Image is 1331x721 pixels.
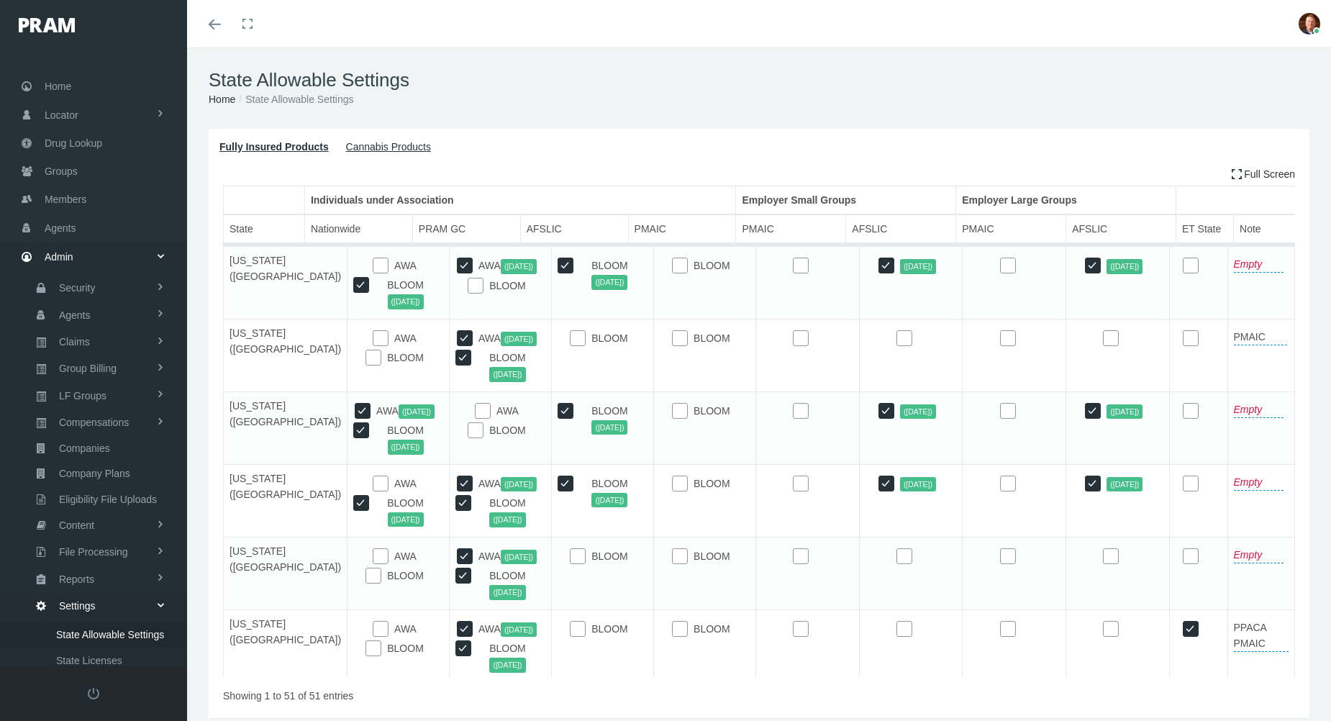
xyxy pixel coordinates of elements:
[59,461,130,486] span: Company Plans
[686,476,752,491] label: BLOOM
[591,493,627,508] span: ([DATE])
[45,101,78,129] span: Locator
[1234,253,1284,273] label: Empty
[736,214,846,243] th: PMAIC
[388,440,424,455] span: ([DATE])
[388,294,424,309] span: ([DATE])
[520,214,628,243] th: AFSLIC
[59,384,106,408] span: LF Groups
[235,91,353,107] li: State Allowable Settings
[1234,543,1284,563] label: Empty
[1234,325,1287,345] label: PMAIC
[224,214,305,243] th: State
[59,540,128,564] span: File Processing
[470,640,560,673] label: BLOOM
[59,410,129,435] span: Compensations
[59,303,91,327] span: Agents
[209,94,235,105] a: Home
[388,512,424,527] span: ([DATE])
[470,350,560,382] label: BLOOM
[900,259,936,274] span: ([DATE])
[59,513,94,538] span: Content
[45,158,78,185] span: Groups
[224,246,347,319] td: [US_STATE] ([GEOGRAPHIC_DATA])
[471,621,558,638] label: AWA
[59,567,94,591] span: Reports
[489,585,525,600] span: ([DATE])
[686,548,752,564] label: BLOOM
[471,476,558,492] label: AWA
[387,476,438,491] label: AWA
[45,214,76,242] span: Agents
[380,640,445,656] label: BLOOM
[489,658,525,673] span: ([DATE])
[224,537,347,609] td: [US_STATE] ([GEOGRAPHIC_DATA])
[368,495,458,527] label: BLOOM
[1244,168,1295,180] span: Full Screen
[628,214,736,243] th: PMAIC
[1234,214,1300,243] th: Note
[304,214,412,243] th: Nationwide
[346,141,431,153] a: Cannabis Products
[501,259,537,274] span: ([DATE])
[591,275,627,290] span: ([DATE])
[572,476,662,508] label: BLOOM
[584,621,650,637] label: BLOOM
[501,332,537,347] span: ([DATE])
[59,330,90,354] span: Claims
[470,568,560,600] label: BLOOM
[1066,214,1176,243] th: AFSLIC
[1176,214,1234,243] th: ET State
[59,356,117,381] span: Group Billing
[368,422,458,455] label: BLOOM
[59,436,110,461] span: Companies
[56,648,122,673] span: State Licenses
[224,609,347,682] td: [US_STATE] ([GEOGRAPHIC_DATA])
[209,69,1309,91] h1: State Allowable Settings
[572,258,662,290] label: BLOOM
[1107,404,1143,420] span: ([DATE])
[59,487,157,512] span: Eligibility File Uploads
[470,495,560,527] label: BLOOM
[686,621,752,637] label: BLOOM
[224,391,347,464] td: [US_STATE] ([GEOGRAPHIC_DATA])
[686,258,752,273] label: BLOOM
[45,243,73,271] span: Admin
[1107,259,1143,274] span: ([DATE])
[956,186,1176,215] th: Employer Large Groups
[59,594,96,618] span: Settings
[1107,477,1143,492] span: ([DATE])
[59,276,96,300] span: Security
[489,367,525,382] span: ([DATE])
[572,403,662,435] label: BLOOM
[219,141,343,153] a: Fully Insured Products
[45,130,102,157] span: Drug Lookup
[380,568,445,584] label: BLOOM
[501,550,537,565] span: ([DATE])
[584,330,650,346] label: BLOOM
[900,477,936,492] span: ([DATE])
[956,214,1066,243] th: PMAIC
[736,186,956,215] th: Employer Small Groups
[387,621,438,637] label: AWA
[19,18,75,32] img: PRAM_20_x_78.png
[846,214,956,243] th: AFSLIC
[471,330,558,347] label: AWA
[45,73,71,100] span: Home
[369,403,456,420] label: AWA
[471,258,558,274] label: AWA
[387,330,438,346] label: AWA
[584,548,650,564] label: BLOOM
[224,464,347,537] td: [US_STATE] ([GEOGRAPHIC_DATA])
[489,403,540,419] label: AWA
[1299,13,1320,35] img: S_Profile_Picture_684.jpg
[1232,169,1295,179] a: Full Screen
[380,350,445,366] label: BLOOM
[56,622,164,647] span: State Allowable Settings
[471,548,558,565] label: AWA
[501,477,537,492] span: ([DATE])
[900,404,936,420] span: ([DATE])
[224,319,347,391] td: [US_STATE] ([GEOGRAPHIC_DATA])
[501,622,537,638] span: ([DATE])
[387,548,438,564] label: AWA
